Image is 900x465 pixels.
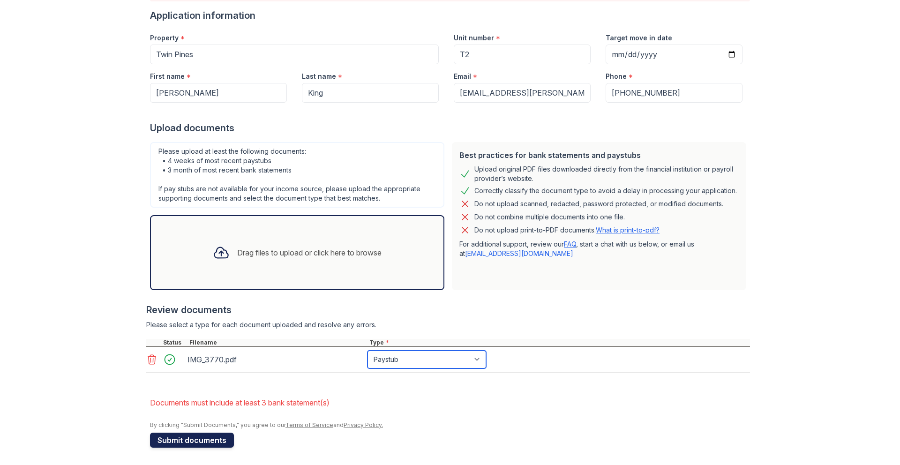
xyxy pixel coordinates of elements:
div: Upload original PDF files downloaded directly from the financial institution or payroll provider’... [474,165,739,183]
label: Unit number [454,33,494,43]
a: [EMAIL_ADDRESS][DOMAIN_NAME] [465,249,573,257]
div: Please upload at least the following documents: • 4 weeks of most recent paystubs • 3 month of mo... [150,142,444,208]
label: Target move in date [606,33,672,43]
div: Do not combine multiple documents into one file. [474,211,625,223]
p: For additional support, review our , start a chat with us below, or email us at [459,240,739,258]
a: What is print-to-pdf? [596,226,660,234]
div: Do not upload scanned, redacted, password protected, or modified documents. [474,198,723,210]
a: Privacy Policy. [344,421,383,428]
label: Phone [606,72,627,81]
li: Documents must include at least 3 bank statement(s) [150,393,750,412]
div: Type [367,339,750,346]
label: First name [150,72,185,81]
p: Do not upload print-to-PDF documents. [474,225,660,235]
div: Status [161,339,187,346]
button: Submit documents [150,433,234,448]
div: Review documents [146,303,750,316]
div: Please select a type for each document uploaded and resolve any errors. [146,320,750,330]
a: Terms of Service [285,421,333,428]
label: Last name [302,72,336,81]
a: FAQ [564,240,576,248]
div: Filename [187,339,367,346]
label: Email [454,72,471,81]
div: Drag files to upload or click here to browse [237,247,382,258]
div: Best practices for bank statements and paystubs [459,150,739,161]
div: Application information [150,9,750,22]
div: Upload documents [150,121,750,135]
div: By clicking "Submit Documents," you agree to our and [150,421,750,429]
div: Correctly classify the document type to avoid a delay in processing your application. [474,185,737,196]
label: Property [150,33,179,43]
div: IMG_3770.pdf [187,352,364,367]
